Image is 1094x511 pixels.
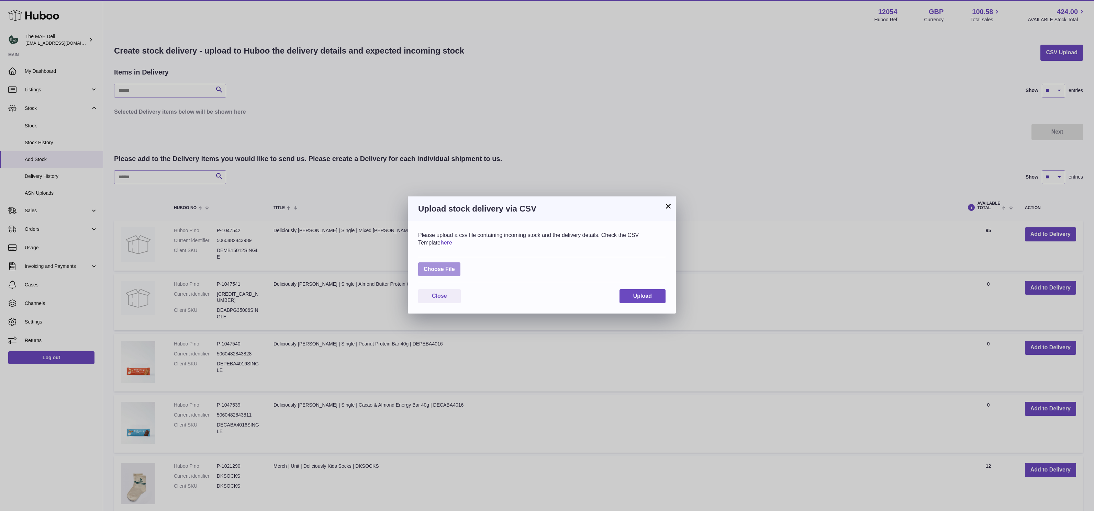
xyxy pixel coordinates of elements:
[432,293,447,299] span: Close
[418,289,461,303] button: Close
[418,231,666,246] div: Please upload a csv file containing incoming stock and the delivery details. Check the CSV Template
[619,289,666,303] button: Upload
[633,293,652,299] span: Upload
[418,203,666,214] h3: Upload stock delivery via CSV
[664,202,672,210] button: ×
[440,240,452,246] a: here
[418,262,460,276] span: Choose File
